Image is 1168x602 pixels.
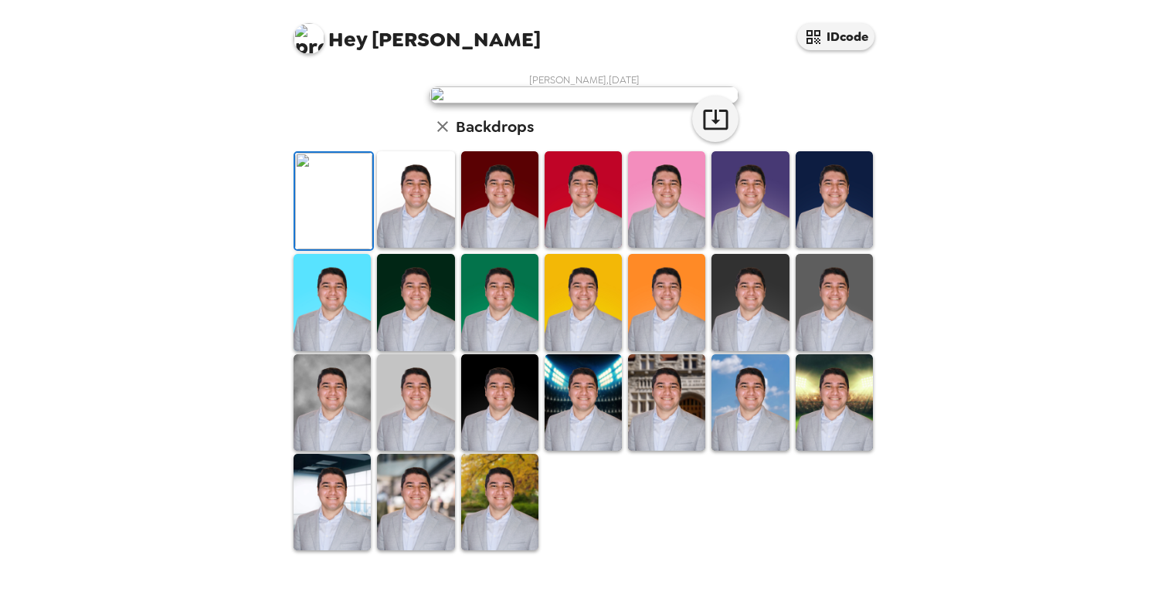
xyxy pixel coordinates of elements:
h6: Backdrops [456,114,534,139]
img: Original [295,153,372,249]
button: IDcode [797,23,874,50]
img: profile pic [294,23,324,54]
span: [PERSON_NAME] [294,15,541,50]
span: [PERSON_NAME] , [DATE] [529,73,640,86]
span: Hey [328,25,367,53]
img: user [430,86,738,103]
